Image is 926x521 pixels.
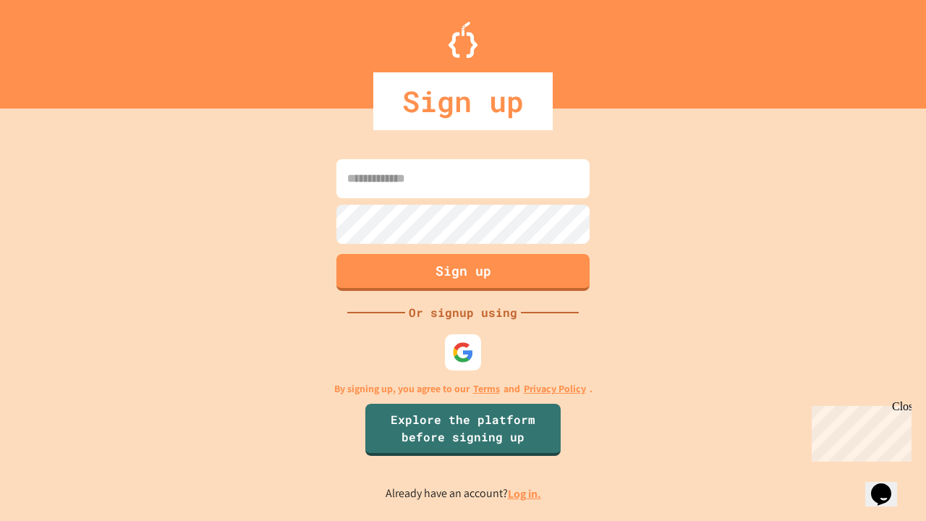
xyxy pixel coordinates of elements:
[336,254,590,291] button: Sign up
[386,485,541,503] p: Already have an account?
[373,72,553,130] div: Sign up
[806,400,912,462] iframe: chat widget
[865,463,912,507] iframe: chat widget
[473,381,500,397] a: Terms
[405,304,521,321] div: Or signup using
[508,486,541,501] a: Log in.
[6,6,100,92] div: Chat with us now!Close
[452,342,474,363] img: google-icon.svg
[365,404,561,456] a: Explore the platform before signing up
[334,381,592,397] p: By signing up, you agree to our and .
[524,381,586,397] a: Privacy Policy
[449,22,477,58] img: Logo.svg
